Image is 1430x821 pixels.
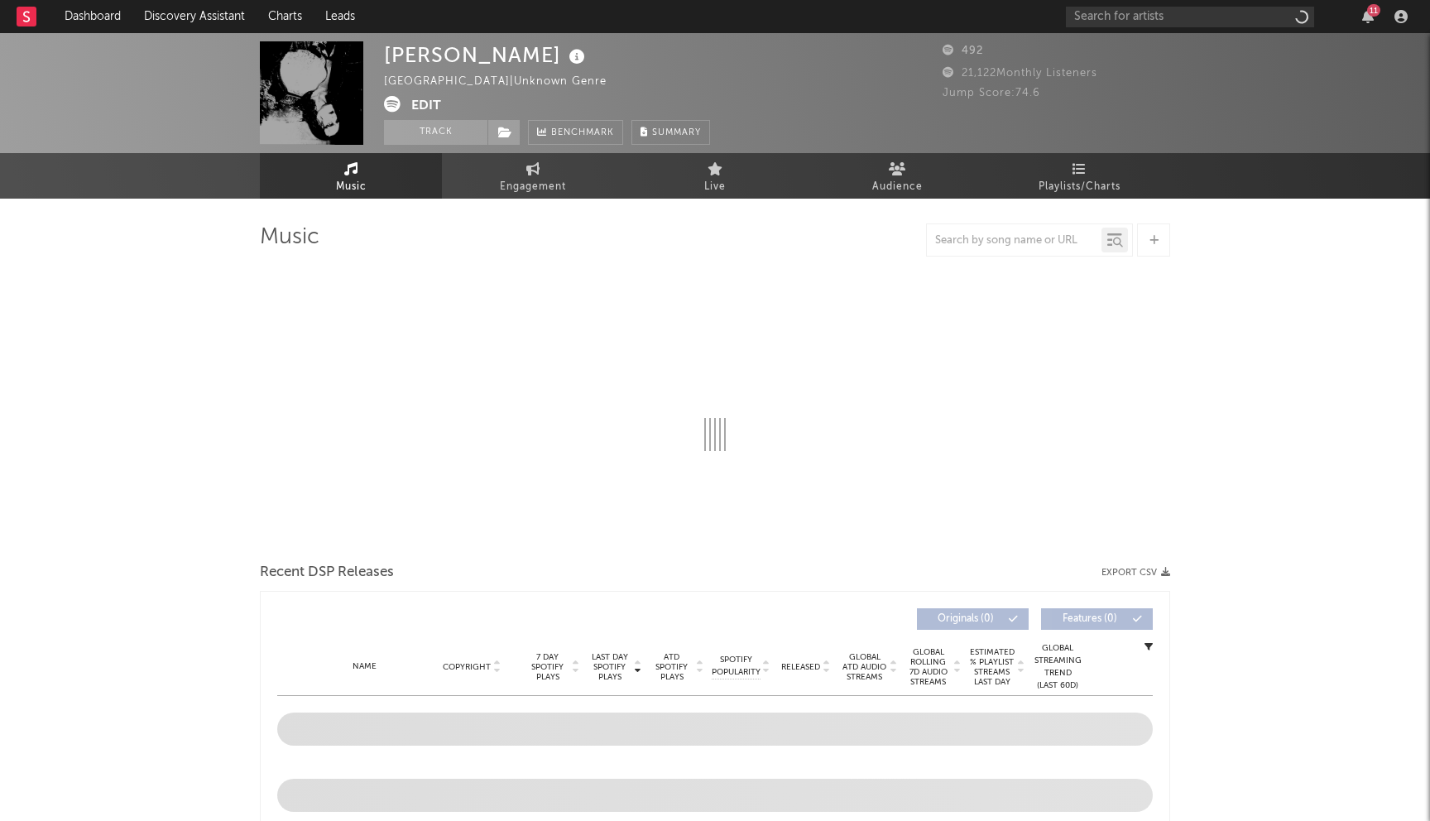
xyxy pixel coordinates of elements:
[500,177,566,197] span: Engagement
[988,153,1170,199] a: Playlists/Charts
[1362,10,1374,23] button: 11
[652,128,701,137] span: Summary
[1052,614,1128,624] span: Features ( 0 )
[336,177,367,197] span: Music
[917,608,1029,630] button: Originals(0)
[442,153,624,199] a: Engagement
[905,647,951,687] span: Global Rolling 7D Audio Streams
[927,234,1101,247] input: Search by song name or URL
[551,123,614,143] span: Benchmark
[1367,4,1380,17] div: 11
[650,652,693,682] span: ATD Spotify Plays
[1066,7,1314,27] input: Search for artists
[872,177,923,197] span: Audience
[411,96,441,117] button: Edit
[624,153,806,199] a: Live
[260,153,442,199] a: Music
[712,654,761,679] span: Spotify Popularity
[943,46,983,56] span: 492
[806,153,988,199] a: Audience
[781,662,820,672] span: Released
[310,660,419,673] div: Name
[704,177,726,197] span: Live
[631,120,710,145] button: Summary
[588,652,631,682] span: Last Day Spotify Plays
[943,68,1097,79] span: 21,122 Monthly Listeners
[1101,568,1170,578] button: Export CSV
[384,120,487,145] button: Track
[443,662,491,672] span: Copyright
[928,614,1004,624] span: Originals ( 0 )
[969,647,1015,687] span: Estimated % Playlist Streams Last Day
[842,652,887,682] span: Global ATD Audio Streams
[1041,608,1153,630] button: Features(0)
[1033,642,1082,692] div: Global Streaming Trend (Last 60D)
[1039,177,1120,197] span: Playlists/Charts
[260,563,394,583] span: Recent DSP Releases
[384,41,589,69] div: [PERSON_NAME]
[528,120,623,145] a: Benchmark
[384,72,626,92] div: [GEOGRAPHIC_DATA] | Unknown Genre
[943,88,1040,98] span: Jump Score: 74.6
[525,652,569,682] span: 7 Day Spotify Plays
